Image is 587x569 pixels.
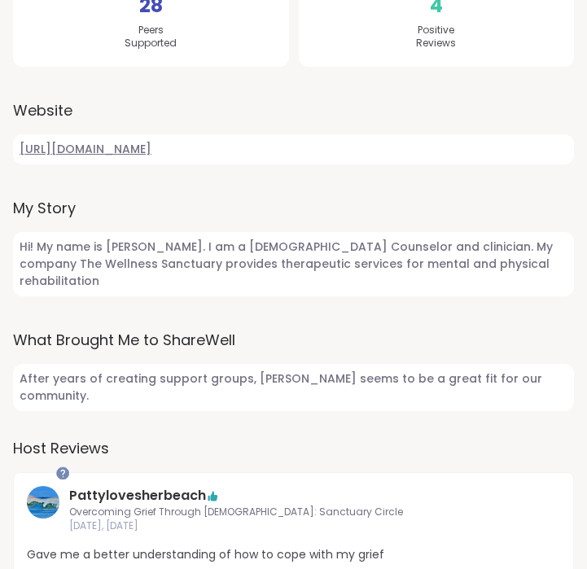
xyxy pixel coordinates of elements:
a: [URL][DOMAIN_NAME] [13,134,574,164]
a: Pattylovesherbeach [69,486,206,506]
span: Positive Reviews [416,24,456,51]
span: Gave me a better understanding of how to cope with my grief [27,546,560,563]
label: My Story [13,197,574,219]
iframe: Spotlight [56,466,69,479]
span: [DATE], [DATE] [69,519,518,533]
span: Peers Supported [125,24,177,51]
label: What Brought Me to ShareWell [13,329,574,351]
a: Pattylovesherbeach [27,486,59,533]
span: After years of creating support groups, [PERSON_NAME] seems to be a great fit for our community. [13,364,574,411]
span: Overcoming Grief Through [DEMOGRAPHIC_DATA]: Sanctuary Circle [69,506,518,519]
img: Pattylovesherbeach [27,486,59,519]
h3: Host Reviews [13,437,574,459]
label: Website [13,99,574,121]
span: Hi! My name is [PERSON_NAME]. I am a [DEMOGRAPHIC_DATA] Counselor and clinician. My company The W... [13,232,574,296]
